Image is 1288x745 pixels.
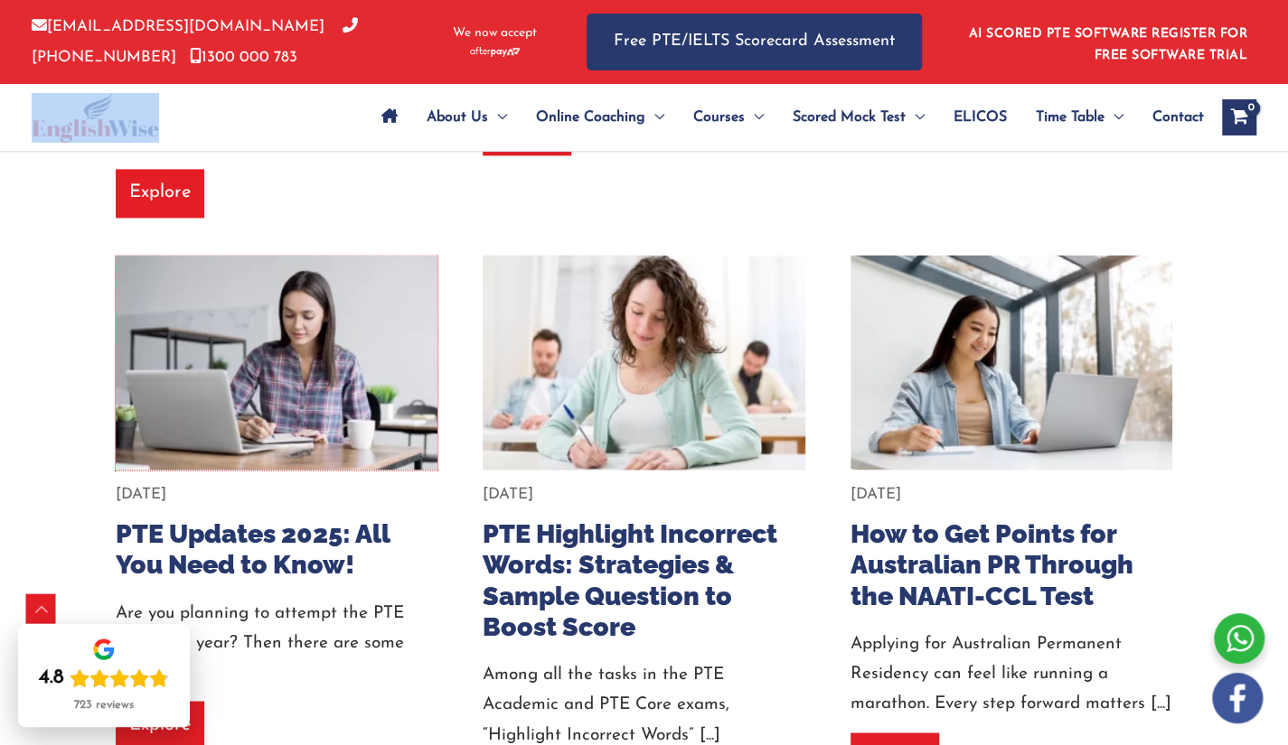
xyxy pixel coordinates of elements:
a: Time TableMenu Toggle [1021,86,1138,149]
a: [EMAIL_ADDRESS][DOMAIN_NAME] [32,19,324,34]
a: ELICOS [939,86,1021,149]
a: Online CoachingMenu Toggle [522,86,679,149]
span: Scored Mock Test [793,86,906,149]
a: Contact [1138,86,1204,149]
span: [DATE] [116,486,166,501]
nav: Site Navigation: Main Menu [367,86,1204,149]
aside: Header Widget 1 [958,13,1256,71]
span: We now accept [453,24,537,42]
img: cropped-ew-logo [32,93,159,143]
span: Courses [693,86,745,149]
span: Menu Toggle [645,86,664,149]
span: About Us [427,86,488,149]
a: PTE Highlight Incorrect Words: Strategies & Sample Question to Boost Score [483,517,777,641]
img: white-facebook.png [1212,673,1263,723]
span: [DATE] [483,486,533,501]
a: Explore [116,169,204,217]
div: 4.8 [39,666,64,691]
a: About UsMenu Toggle [412,86,522,149]
img: Afterpay-Logo [470,47,520,57]
span: Online Coaching [536,86,645,149]
span: Menu Toggle [745,86,764,149]
span: Time Table [1036,86,1105,149]
span: Menu Toggle [1105,86,1123,149]
span: Menu Toggle [906,86,925,149]
a: [PHONE_NUMBER] [32,19,358,64]
div: Applying for Australian Permanent Residency can feel like running a marathon. Every step forward ... [851,629,1173,719]
a: CoursesMenu Toggle [679,86,778,149]
span: Menu Toggle [488,86,507,149]
span: ELICOS [954,86,1007,149]
a: 1300 000 783 [190,50,297,65]
span: Contact [1152,86,1204,149]
a: Free PTE/IELTS Scorecard Assessment [587,14,922,70]
a: How to Get Points for Australian PR Through the NAATI-CCL Test [851,517,1133,610]
a: View Shopping Cart, empty [1222,99,1256,135]
a: Scored Mock TestMenu Toggle [778,86,939,149]
div: 723 reviews [74,698,134,712]
div: Rating: 4.8 out of 5 [39,666,169,691]
span: [DATE] [851,486,901,501]
a: PTE Updates 2025: All You Need to Know! [116,517,390,579]
div: Are you planning to attempt the PTE exam this year? Then there are some things [...] [116,598,438,688]
a: AI SCORED PTE SOFTWARE REGISTER FOR FREE SOFTWARE TRIAL [969,27,1248,62]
